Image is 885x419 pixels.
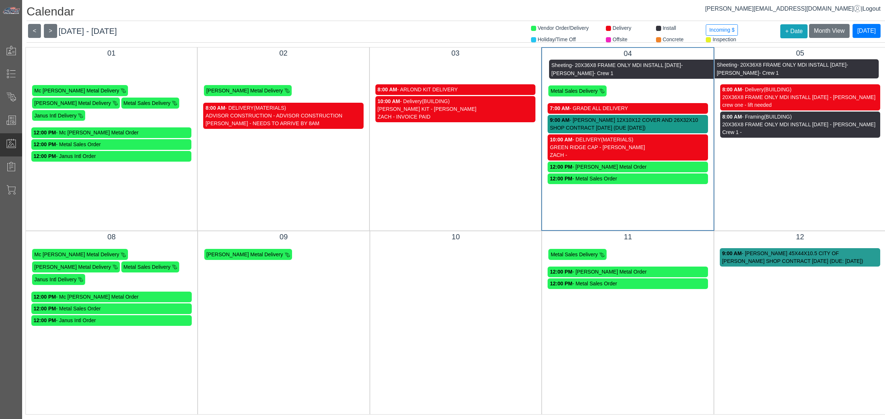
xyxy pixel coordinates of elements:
[722,113,878,121] div: - Framing
[422,98,450,104] span: (BUILDING)
[722,87,742,92] strong: 8:00 AM
[378,87,397,92] strong: 8:00 AM
[705,6,861,12] a: [PERSON_NAME][EMAIL_ADDRESS][DOMAIN_NAME]
[550,144,705,151] div: GREEN RIDGE CAP - [PERSON_NAME]
[538,36,576,42] span: Holiday/Time Off
[722,114,742,120] strong: 8:00 AM
[601,137,634,142] span: (MATERIALS)
[378,105,533,113] div: [PERSON_NAME] KIT - [PERSON_NAME]
[31,47,191,59] div: 01
[205,105,225,111] strong: 8:00 AM
[594,70,613,76] span: - Crew 1
[550,105,705,112] div: - GRADE ALL DELIVERY
[27,4,885,21] h1: Calendar
[548,231,708,242] div: 11
[34,251,119,257] span: Mc [PERSON_NAME] Metal Delivery
[375,47,535,59] div: 03
[612,36,627,42] span: Offsite
[809,24,849,38] button: Month View
[34,100,111,106] span: [PERSON_NAME] Metal Delivery
[34,129,189,137] div: - Mc [PERSON_NAME] Metal Order
[550,176,572,182] strong: 12:00 PM
[206,251,283,257] span: [PERSON_NAME] Metal Delivery
[780,24,808,38] button: + Date
[34,264,111,270] span: [PERSON_NAME] Metal Delivery
[551,62,683,76] span: - [PERSON_NAME]
[712,36,736,42] span: Inspection
[34,293,190,301] div: - Mc [PERSON_NAME] Metal Order
[44,24,57,38] button: >
[722,101,878,109] div: crew one - lift needed
[550,280,706,288] div: - Metal Sales Order
[550,268,706,276] div: - [PERSON_NAME] Metal Order
[550,164,572,170] strong: 12:00 PM
[737,62,846,68] span: - 20X36X8 FRAME ONLY MDI INSTALL [DATE]
[203,47,363,59] div: 02
[31,231,192,242] div: 08
[720,231,880,242] div: 12
[863,6,881,12] span: Logout
[34,141,56,147] strong: 12:00 PM
[612,25,631,31] span: Delivery
[205,112,361,120] div: ADVISOR CONSTRUCTION - ADVISOR CONSTRUCTION
[550,116,705,132] div: - [PERSON_NAME] 12X10X12 COVER AND 26X32X10 SHOP CONTRACT [DATE] (DUE [DATE])
[722,121,878,128] div: 20X36X8 FRAME ONLY MDI INSTALL [DATE] - [PERSON_NAME]
[550,163,705,171] div: - [PERSON_NAME] Metal Order
[550,175,705,183] div: - Metal Sales Order
[254,105,286,111] span: (MATERIALS)
[2,7,21,15] img: Metals Direct Inc Logo
[28,24,41,38] button: <
[378,98,400,104] strong: 10:00 AM
[722,86,878,94] div: - Delivery
[814,28,844,34] span: Month View
[550,105,569,111] strong: 7:00 AM
[717,62,737,68] span: Sheeting
[722,128,878,136] div: Crew 1 -
[206,88,283,94] span: [PERSON_NAME] Metal Delivery
[550,137,572,142] strong: 10:00 AM
[34,141,189,148] div: - Metal Sales Order
[34,152,189,160] div: - Janus Intl Order
[764,114,792,120] span: (BUILDING)
[717,62,848,76] span: - [PERSON_NAME]
[550,269,572,275] strong: 12:00 PM
[550,281,572,286] strong: 12:00 PM
[551,88,598,94] span: Metal Sales Delivery
[550,136,705,144] div: - DELIVERY
[663,36,684,42] span: Concrete
[34,130,56,135] strong: 12:00 PM
[376,231,536,242] div: 10
[551,62,572,68] span: Sheeting
[722,250,878,265] div: - [PERSON_NAME] 45X44X10.5 CITY OF [PERSON_NAME] SHOP CONTRACT [DATE] (DUE: [DATE])
[34,317,56,323] strong: 12:00 PM
[378,86,533,94] div: - ARLOND KIT DELIVERY
[378,98,533,105] div: - Delivery
[720,47,880,59] div: 05
[205,120,361,127] div: [PERSON_NAME] - NEEDS TO ARRIVE BY 8AM
[706,24,737,36] button: Incoming $
[705,4,881,13] div: |
[34,294,56,300] strong: 12:00 PM
[764,87,791,92] span: (BUILDING)
[34,317,190,324] div: - Janus Intl Order
[34,306,56,311] strong: 12:00 PM
[34,277,76,282] span: Janus Intl Delivery
[853,24,881,38] button: [DATE]
[548,48,708,59] div: 04
[34,153,56,159] strong: 12:00 PM
[205,104,361,112] div: - DELIVERY
[722,250,742,256] strong: 9:00 AM
[538,25,589,31] span: Vendor Order/Delivery
[722,94,878,101] div: 20X36X8 FRAME ONLY MDI INSTALL [DATE] - [PERSON_NAME]
[34,112,76,118] span: Janus Intl Delivery
[572,62,681,68] span: - 20X36X8 FRAME ONLY MDI INSTALL [DATE]
[124,100,171,106] span: Metal Sales Delivery
[59,27,117,36] span: [DATE] - [DATE]
[550,117,569,123] strong: 9:00 AM
[663,25,676,31] span: Install
[551,251,598,257] span: Metal Sales Delivery
[204,231,364,242] div: 09
[34,305,190,313] div: - Metal Sales Order
[34,88,119,94] span: Mc [PERSON_NAME] Metal Delivery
